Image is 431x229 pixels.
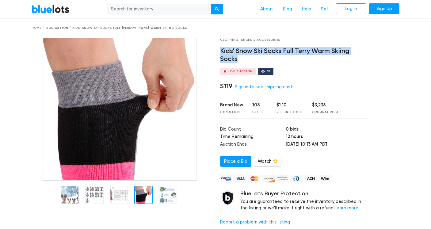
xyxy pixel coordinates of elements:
div: Condition [220,110,243,115]
a: Sign Up [369,3,399,14]
a: Log In [336,3,366,14]
img: american_express-ae2a9f97a040b4b41f6397f7637041a5861d5f99d0716c09922aba4e24c8547d.png [277,175,289,182]
td: Time Remaining [220,133,286,141]
td: Auction Ends [220,141,286,149]
td: 0 bids [286,126,368,134]
a: Learn more [334,205,358,211]
div: You are guaranteed to receive the inventory described in the listing or we'll make it right with ... [240,190,368,212]
a: About [255,3,278,15]
td: [DATE] 10:13 AM PDT [286,141,368,149]
h5: BlueLots Buyer Protection [240,190,368,197]
a: Help [297,3,316,15]
div: $1.10 [277,102,303,109]
div: 68 [266,70,271,73]
img: buyer_protection_shield-3b65640a83011c7d3ede35a8e5a80bfdfaa6a97447f0071c1475b91a4b0b3d01.png [220,190,235,206]
img: diners_club-c48f30131b33b1bb0e5d0e2dbd43a8bea4cb12cb2961413e2f4250e06c020426.png [291,175,303,182]
a: BlueLots [32,5,70,13]
div: $3,238 [312,102,341,109]
div: Home / Liquidation / Kids' Snow Ski Socks Full [PERSON_NAME] Warm Skiing Socks [32,26,399,30]
h4: Kids' Snow Ski Socks Full Terry Warm Skiing Socks [220,47,368,63]
img: mastercard-42073d1d8d11d6635de4c079ffdb20a4f30a903dc55d1612383a1b395dd17f39.png [248,175,261,182]
div: Clothing, Shoes & Accessories [220,38,368,42]
a: Blog [278,3,297,15]
img: discover-82be18ecfda2d062aad2762c1ca80e2d36a4073d45c9e0ffae68cd515fbd3d32.png [262,175,275,182]
img: paypal_credit-80455e56f6e1299e8d57f40c0dcee7b8cd4ae79b9eccbfc37e2480457ba36de9.png [220,175,232,182]
td: Bid Count [220,126,286,134]
td: 12 hours [286,133,368,141]
img: 607b5afd-0b82-40cb-99b5-5716bfb2fff3-1705387413.jpg [43,38,197,181]
div: Units [252,110,268,115]
a: Sign in to see shipping costs [235,84,295,90]
img: visa-79caf175f036a155110d1892330093d4c38f53c55c9ec9e2c3a54a56571784bb.png [234,175,246,182]
div: Per Unit Cost [277,110,303,115]
input: Search for inventory [107,4,211,15]
a: Watch [254,156,281,167]
img: ach-b7992fed28a4f97f893c574229be66187b9afb3f1a8d16a4691d3d3140a8ab00.png [305,175,317,182]
a: Sell [316,3,333,15]
h4: $119 [220,82,232,90]
div: 108 [252,102,268,109]
div: Brand New [220,102,243,109]
a: Report a problem with this listing [220,219,290,225]
div: Original Retail [312,110,341,115]
a: Place a Bid [220,156,251,167]
img: wire-908396882fe19aaaffefbd8e17b12f2f29708bd78693273c0e28e3a24408487f.png [319,175,331,182]
div: Live Auction [228,70,253,73]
